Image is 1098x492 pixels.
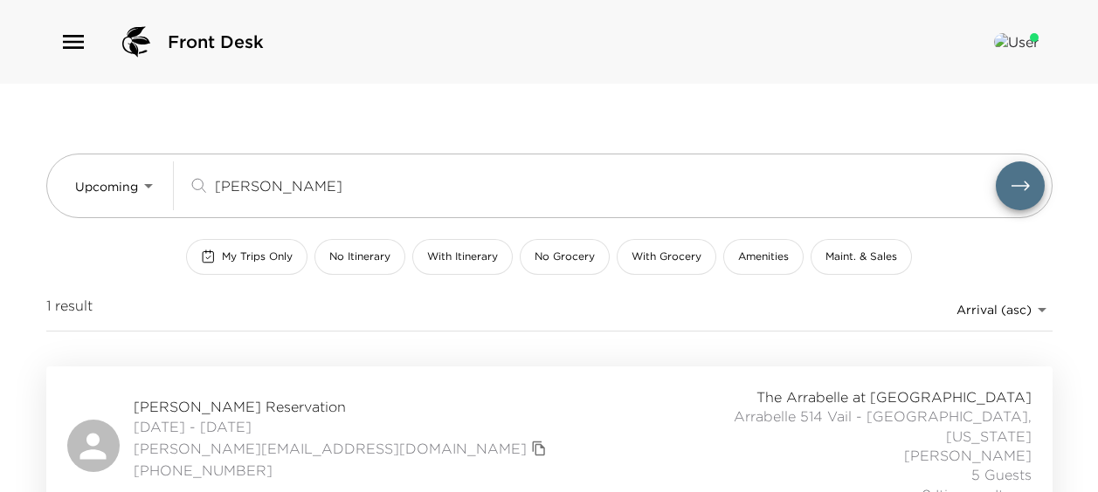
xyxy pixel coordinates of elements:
[971,465,1032,484] span: 5 Guests
[535,249,595,264] span: No Grocery
[956,302,1032,318] span: Arrival (asc)
[617,239,716,275] button: With Grocery
[412,239,513,275] button: With Itinerary
[186,239,307,275] button: My Trips Only
[215,175,996,195] input: Search by traveler, residence, or concierge
[75,179,138,195] span: Upcoming
[646,407,1032,446] span: Arrabelle 514 Vail - [GEOGRAPHIC_DATA], [US_STATE]
[134,397,551,416] span: [PERSON_NAME] Reservation
[756,387,1032,407] span: The Arrabelle at [GEOGRAPHIC_DATA]
[520,239,610,275] button: No Grocery
[527,436,551,461] button: copy primary member email
[329,249,390,264] span: No Itinerary
[134,439,527,458] a: [PERSON_NAME][EMAIL_ADDRESS][DOMAIN_NAME]
[46,296,93,324] span: 1 result
[115,21,157,63] img: logo
[134,417,551,436] span: [DATE] - [DATE]
[632,249,701,264] span: With Grocery
[427,249,498,264] span: With Itinerary
[134,461,551,480] span: [PHONE_NUMBER]
[825,249,897,264] span: Maint. & Sales
[222,249,293,264] span: My Trips Only
[994,33,1039,51] img: User
[904,446,1032,465] span: [PERSON_NAME]
[811,239,912,275] button: Maint. & Sales
[738,249,789,264] span: Amenities
[314,239,405,275] button: No Itinerary
[723,239,804,275] button: Amenities
[168,30,264,54] span: Front Desk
